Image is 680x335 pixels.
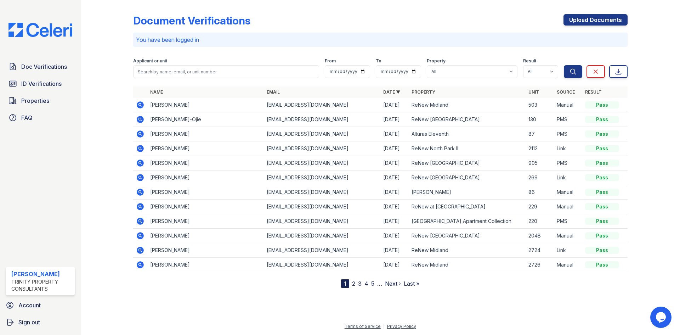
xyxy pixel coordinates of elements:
td: [PERSON_NAME] [147,171,264,185]
td: [EMAIL_ADDRESS][DOMAIN_NAME] [264,185,380,200]
div: [PERSON_NAME] [11,270,72,278]
td: [PERSON_NAME] [147,243,264,258]
td: [PERSON_NAME] [147,200,264,214]
div: Pass [585,261,619,268]
td: Manual [554,258,582,272]
td: PMS [554,112,582,127]
td: PMS [554,127,582,141]
td: 503 [526,98,554,112]
td: [DATE] [380,141,409,156]
td: 2112 [526,141,554,156]
div: 1 [341,279,349,288]
td: [DATE] [380,185,409,200]
a: 5 [371,280,374,287]
td: 2726 [526,258,554,272]
a: ID Verifications [6,77,75,91]
td: Alturas Eleventh [409,127,525,141]
div: Pass [585,130,619,138]
td: ReNew [GEOGRAPHIC_DATA] [409,229,525,243]
span: Account [18,301,41,309]
div: Pass [585,160,619,167]
a: FAQ [6,111,75,125]
td: 220 [526,214,554,229]
td: [EMAIL_ADDRESS][DOMAIN_NAME] [264,243,380,258]
a: 3 [358,280,362,287]
label: From [325,58,336,64]
td: [PERSON_NAME] [147,156,264,171]
td: [EMAIL_ADDRESS][DOMAIN_NAME] [264,98,380,112]
a: Account [3,298,78,312]
td: [PERSON_NAME] [147,127,264,141]
span: FAQ [21,113,33,122]
span: Properties [21,96,49,105]
a: Next › [385,280,401,287]
td: [PERSON_NAME] [147,229,264,243]
td: [GEOGRAPHIC_DATA] Apartment Collection [409,214,525,229]
span: ID Verifications [21,79,62,88]
td: [EMAIL_ADDRESS][DOMAIN_NAME] [264,156,380,171]
p: You have been logged in [136,35,625,44]
span: Sign out [18,318,40,326]
span: Doc Verifications [21,62,67,71]
td: [PERSON_NAME]-Ojie [147,112,264,127]
td: [EMAIL_ADDRESS][DOMAIN_NAME] [264,214,380,229]
td: [PERSON_NAME] [409,185,525,200]
a: Sign out [3,315,78,329]
td: Link [554,141,582,156]
td: Manual [554,185,582,200]
div: | [383,324,385,329]
td: [DATE] [380,258,409,272]
td: [EMAIL_ADDRESS][DOMAIN_NAME] [264,141,380,156]
a: Upload Documents [563,14,628,26]
div: Pass [585,247,619,254]
td: [DATE] [380,214,409,229]
a: Property [412,89,435,95]
div: Document Verifications [133,14,250,27]
a: Result [585,89,602,95]
a: Last » [404,280,419,287]
td: [PERSON_NAME] [147,141,264,156]
td: ReNew [GEOGRAPHIC_DATA] [409,171,525,185]
div: Pass [585,101,619,108]
td: 86 [526,185,554,200]
td: [DATE] [380,98,409,112]
td: [PERSON_NAME] [147,258,264,272]
label: Property [427,58,446,64]
td: 229 [526,200,554,214]
div: Pass [585,174,619,181]
td: [DATE] [380,156,409,171]
td: [PERSON_NAME] [147,98,264,112]
td: [DATE] [380,200,409,214]
td: [DATE] [380,112,409,127]
div: Trinity Property Consultants [11,278,72,292]
td: 2724 [526,243,554,258]
td: [DATE] [380,243,409,258]
td: ReNew North Park II [409,141,525,156]
td: ReNew Midland [409,258,525,272]
label: To [376,58,381,64]
iframe: chat widget [650,307,673,328]
td: ReNew [GEOGRAPHIC_DATA] [409,112,525,127]
input: Search by name, email, or unit number [133,65,319,78]
td: [EMAIL_ADDRESS][DOMAIN_NAME] [264,171,380,185]
div: Pass [585,145,619,152]
td: 87 [526,127,554,141]
label: Applicant or unit [133,58,167,64]
a: Date ▼ [383,89,400,95]
td: Link [554,171,582,185]
label: Result [523,58,536,64]
a: 4 [364,280,368,287]
td: [EMAIL_ADDRESS][DOMAIN_NAME] [264,258,380,272]
a: Name [150,89,163,95]
td: ReNew Midland [409,98,525,112]
td: [PERSON_NAME] [147,214,264,229]
td: [EMAIL_ADDRESS][DOMAIN_NAME] [264,200,380,214]
a: Privacy Policy [387,324,416,329]
td: Manual [554,200,582,214]
div: Pass [585,203,619,210]
td: PMS [554,214,582,229]
td: 130 [526,112,554,127]
td: [EMAIL_ADDRESS][DOMAIN_NAME] [264,112,380,127]
span: … [377,279,382,288]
